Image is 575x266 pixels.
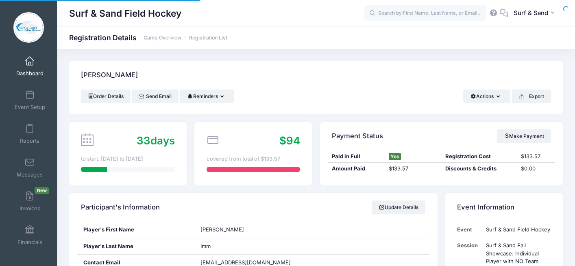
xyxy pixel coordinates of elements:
div: Registration Cost [441,153,517,161]
div: Player's First Name [77,222,195,238]
span: $94 [279,134,300,147]
a: Make Payment [497,129,551,143]
a: Event Setup [11,86,49,114]
span: 33 [137,134,150,147]
span: Dashboard [16,70,44,77]
a: Update Details [372,201,426,214]
a: Camp Overview [144,35,181,41]
span: Invoices [20,205,40,212]
div: $133.57 [517,153,555,161]
button: Reminders [180,89,234,103]
div: covered from total of $133.57 [207,155,300,163]
h4: [PERSON_NAME] [81,64,138,87]
span: [EMAIL_ADDRESS][DOMAIN_NAME] [200,259,291,266]
div: $133.57 [385,165,442,173]
div: Amount Paid [328,165,385,173]
span: Financials [17,239,42,246]
span: Event Setup [15,104,45,111]
td: Event [457,222,482,238]
span: Yes [389,153,401,160]
span: [PERSON_NAME] [200,226,244,233]
input: Search by First Name, Last Name, or Email... [364,5,486,22]
button: Export [512,89,551,103]
span: Messages [17,171,43,178]
div: to start. [DATE] to [DATE] [81,155,174,163]
h4: Participant's Information [81,196,160,219]
button: Actions [463,89,510,103]
button: Surf & Sand [508,4,563,23]
a: Financials [11,221,49,249]
span: Reports [20,137,39,144]
div: $0.00 [517,165,555,173]
div: Discounts & Credits [441,165,517,173]
a: Order Details [81,89,131,103]
div: Paid in Full [328,153,385,161]
a: Dashboard [11,52,49,81]
h1: Surf & Sand Field Hockey [69,4,181,23]
div: days [137,133,175,148]
h4: Event Information [457,196,514,219]
img: Surf & Sand Field Hockey [13,12,44,43]
h1: Registration Details [69,33,227,42]
a: Send Email [132,89,179,103]
span: New [35,187,49,194]
a: Reports [11,120,49,148]
h4: Payment Status [332,124,383,148]
td: Surf & Sand Field Hockey [482,222,551,238]
a: InvoicesNew [11,187,49,216]
span: Surf & Sand [514,9,548,17]
div: Player's Last Name [77,238,195,255]
a: Registration List [189,35,227,41]
span: Imm [200,243,211,249]
a: Messages [11,153,49,182]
